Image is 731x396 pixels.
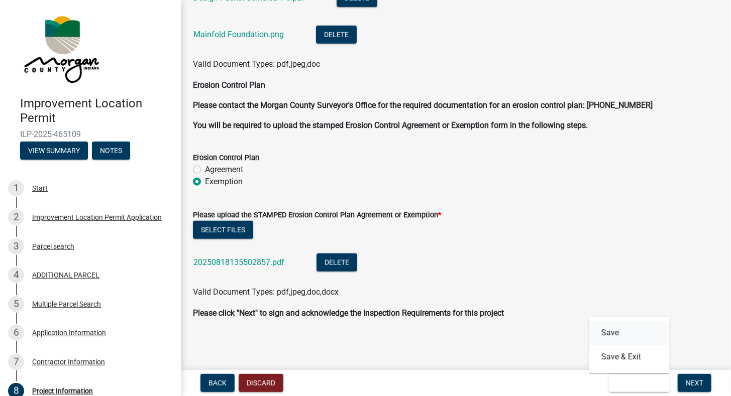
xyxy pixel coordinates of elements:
button: Save & Exit [609,374,670,392]
label: Please upload the STAMPED Erosion Control Plan Agreement or Exemption [193,212,441,219]
div: 3 [8,238,24,254]
span: Valid Document Types: pdf,jpeg,doc [193,59,320,69]
div: 4 [8,267,24,283]
label: Agreement [205,164,243,176]
img: Morgan County, Indiana [20,11,101,86]
button: Save & Exit [589,345,670,369]
div: Project Information [32,387,93,394]
div: 2 [8,209,24,225]
button: Delete [316,26,357,44]
wm-modal-confirm: Delete Document [316,31,357,40]
span: Next [686,379,703,387]
strong: You will be required to upload the stamped Erosion Control Agreement or Exemption form in the fol... [193,120,588,130]
wm-modal-confirm: Delete Document [317,258,357,268]
span: Valid Document Types: pdf,jpeg,doc,docx [193,287,339,297]
button: Discard [239,374,283,392]
div: Application Information [32,329,106,336]
a: Mainfold Foundation.png [193,30,284,39]
h4: Improvement Location Permit [20,96,173,125]
button: View Summary [20,142,88,160]
span: Back [208,379,227,387]
div: 1 [8,180,24,196]
button: Back [200,374,235,392]
button: Select files [193,221,253,239]
div: Improvement Location Permit Application [32,214,162,221]
div: 7 [8,354,24,370]
strong: Erosion Control Plan [193,80,265,90]
button: Delete [317,253,357,272]
wm-modal-confirm: Notes [92,147,130,155]
label: Erosion Control Plan [193,155,259,162]
strong: Please click "Next" to sign and acknowledge the Inspection Requirements for this project [193,308,504,318]
div: Save & Exit [589,317,670,373]
div: Start [32,185,48,192]
div: ADDITIONAL PARCEL [32,272,99,279]
button: Save [589,321,670,345]
div: 5 [8,296,24,312]
div: Multiple Parcel Search [32,301,101,308]
div: Parcel search [32,243,74,250]
button: Notes [92,142,130,160]
span: ILP-2025-465109 [20,129,161,139]
strong: Please contact the Morgan County Surveyor's Office for the required documentation for an erosion ... [193,100,653,110]
label: Exemption [205,176,243,188]
span: Save & Exit [617,379,656,387]
wm-modal-confirm: Summary [20,147,88,155]
div: 6 [8,325,24,341]
a: 20250818135502857.pdf [193,257,284,267]
button: Next [678,374,711,392]
div: Contractor Information [32,358,105,365]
